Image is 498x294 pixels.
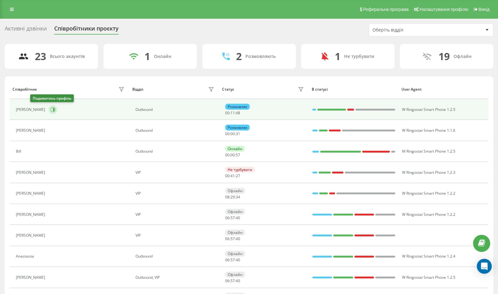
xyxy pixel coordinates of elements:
div: 19 [439,50,450,62]
div: Anastasiia [16,254,36,258]
span: 00 [225,152,230,158]
div: : : [225,132,240,136]
div: Оutbound [135,254,216,258]
div: VIP [135,191,216,196]
span: 57 [230,278,235,283]
span: 11 [230,110,235,116]
div: : : [225,279,240,283]
div: [PERSON_NAME] [16,233,47,238]
span: Реферальна програма [363,7,409,12]
span: W Ringostat Smart Phone 1.2.3 [402,170,455,175]
span: 57 [230,215,235,220]
div: [PERSON_NAME] [16,191,47,196]
span: W Ringostat Smart Phone 1.2.5 [402,107,455,112]
div: Онлайн [154,54,171,59]
span: W Ringostat Smart Phone 1.2.4 [402,254,455,259]
span: 00 [225,110,230,116]
span: 00 [230,152,235,158]
div: Подивитись профіль [30,94,74,102]
div: Розмовляє [225,104,250,110]
span: W Ringostat Smart Phone 1.2.2 [402,191,455,196]
span: 29 [230,194,235,200]
span: 41 [230,173,235,178]
div: Офлайн [225,230,245,235]
div: 23 [35,50,46,62]
span: 06 [225,278,230,283]
div: [PERSON_NAME] [16,170,47,175]
span: 00 [225,131,230,136]
div: : : [225,153,240,157]
span: 57 [230,236,235,241]
span: M Ringostat Smart Phone 1.2.5 [402,149,455,154]
span: W Ringostat Smart Phone 1.2.5 [402,275,455,280]
div: Не турбувати [344,54,374,59]
div: Розмовляють [245,54,276,59]
div: Оберіть відділ [372,27,447,33]
div: Офлайн [225,272,245,277]
div: В статусі [312,87,396,92]
div: Офлайн [453,54,472,59]
div: Оutbound [135,107,216,112]
span: Налаштування профілю [420,7,468,12]
span: 40 [236,215,240,220]
div: Співробітник [12,87,37,92]
div: 2 [236,50,242,62]
div: 1 [145,50,150,62]
span: W Ringostat Smart Phone 1.2.2 [402,212,455,217]
span: 57 [236,152,240,158]
span: 48 [236,110,240,116]
span: 31 [236,131,240,136]
div: Статус [222,87,234,92]
div: [PERSON_NAME] [16,128,47,133]
span: 40 [236,257,240,263]
div: Відділ [132,87,143,92]
span: Вихід [479,7,490,12]
div: VIP [135,212,216,217]
div: : : [225,237,240,241]
div: : : [225,111,240,115]
div: Всього акаунтів [50,54,85,59]
span: 06 [225,257,230,263]
div: Співробітники проєкту [54,25,119,35]
span: 00 [225,173,230,178]
span: 00 [230,131,235,136]
div: Оutbound, VIP [135,275,216,280]
div: User Agent [401,87,485,92]
div: Bill [16,149,23,154]
div: Онлайн [225,146,245,152]
span: 08 [225,194,230,200]
div: : : [225,258,240,262]
div: Не турбувати [225,167,255,173]
div: Офлайн [225,188,245,194]
span: 57 [230,257,235,263]
span: W Ringostat Smart Phone 1.1.6 [402,128,455,133]
div: Розмовляє [225,125,250,130]
div: Офлайн [225,209,245,215]
div: Офлайн [225,251,245,257]
div: VIP [135,170,216,175]
span: 06 [225,215,230,220]
div: [PERSON_NAME] [16,275,47,280]
div: Оutbound [135,128,216,133]
div: 1 [335,50,340,62]
div: [PERSON_NAME] [16,212,47,217]
span: 27 [236,173,240,178]
div: : : [225,174,240,178]
span: 34 [236,194,240,200]
span: 40 [236,236,240,241]
span: 40 [236,278,240,283]
div: Open Intercom Messenger [477,259,492,274]
div: Активні дзвінки [5,25,47,35]
div: [PERSON_NAME] [16,107,47,112]
div: Оutbound [135,149,216,154]
div: : : [225,195,240,199]
span: 06 [225,236,230,241]
div: VIP [135,233,216,238]
div: : : [225,216,240,220]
